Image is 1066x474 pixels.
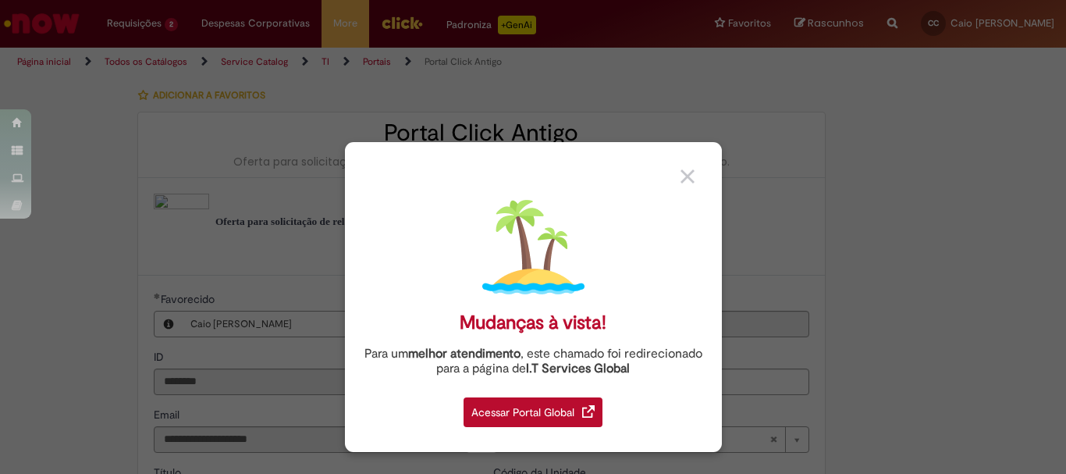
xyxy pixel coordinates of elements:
div: Acessar Portal Global [464,397,602,427]
div: Mudanças à vista! [460,312,606,334]
img: island.png [482,196,585,298]
img: redirect_link.png [582,405,595,418]
strong: melhor atendimento [408,346,521,362]
a: Acessar Portal Global [464,389,602,427]
a: I.T Services Global [526,352,630,376]
img: close_button_grey.png [680,169,695,184]
div: Para um , este chamado foi redirecionado para a página de [357,347,710,376]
